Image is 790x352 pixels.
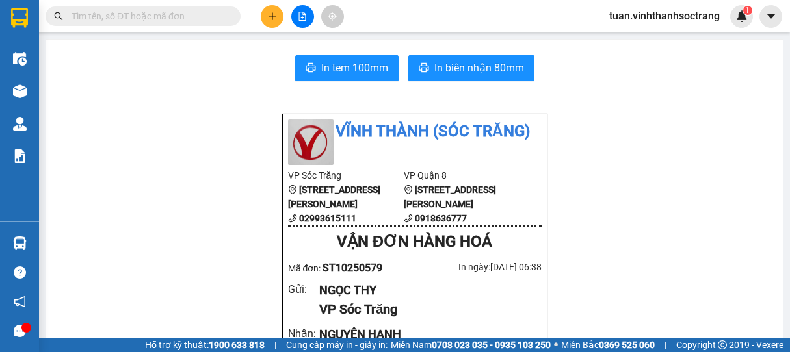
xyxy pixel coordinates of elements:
[404,214,413,223] span: phone
[554,342,558,347] span: ⚪️
[274,338,276,352] span: |
[665,338,666,352] span: |
[718,340,727,349] span: copyright
[415,260,542,274] div: In ngày: [DATE] 06:38
[288,325,320,342] div: Nhận :
[321,5,344,28] button: aim
[288,119,542,144] li: Vĩnh Thành (Sóc Trăng)
[299,213,356,223] b: 02993615111
[13,149,27,163] img: solution-icon
[145,338,265,352] span: Hỗ trợ kỹ thuật:
[288,260,415,276] div: Mã đơn:
[599,8,730,24] span: tuan.vinhthanhsoctrang
[288,168,404,182] li: VP Sóc Trăng
[268,12,277,21] span: plus
[319,299,531,320] div: VP Sóc Trăng
[408,55,534,81] button: printerIn biên nhận 80mm
[404,185,413,194] span: environment
[432,340,551,350] strong: 0708 023 035 - 0935 103 250
[319,325,531,344] div: NGUYÊN HẠNH
[415,213,467,223] b: 0918636777
[13,84,27,98] img: warehouse-icon
[13,236,27,250] img: warehouse-icon
[209,340,265,350] strong: 1900 633 818
[288,184,380,209] b: [STREET_ADDRESS][PERSON_NAME]
[54,12,63,21] span: search
[288,230,542,255] div: VẬN ĐƠN HÀNG HOÁ
[13,117,27,131] img: warehouse-icon
[295,55,399,81] button: printerIn tem 100mm
[261,5,283,28] button: plus
[765,10,777,22] span: caret-down
[288,119,334,165] img: logo.jpg
[404,168,520,182] li: VP Quận 8
[328,12,337,21] span: aim
[743,6,752,15] sup: 1
[561,338,655,352] span: Miền Bắc
[419,62,429,75] span: printer
[14,325,26,337] span: message
[736,10,748,22] img: icon-new-feature
[288,214,297,223] span: phone
[759,5,782,28] button: caret-down
[745,6,750,15] span: 1
[391,338,551,352] span: Miền Nam
[321,60,388,76] span: In tem 100mm
[13,52,27,66] img: warehouse-icon
[14,295,26,308] span: notification
[434,60,524,76] span: In biên nhận 80mm
[306,62,316,75] span: printer
[288,185,297,194] span: environment
[288,281,320,297] div: Gửi :
[11,8,28,28] img: logo-vxr
[319,281,531,299] div: NGỌC THY
[72,9,225,23] input: Tìm tên, số ĐT hoặc mã đơn
[599,340,655,350] strong: 0369 525 060
[286,338,388,352] span: Cung cấp máy in - giấy in:
[323,262,382,274] span: ST10250579
[14,266,26,279] span: question-circle
[404,184,496,209] b: [STREET_ADDRESS][PERSON_NAME]
[291,5,314,28] button: file-add
[298,12,307,21] span: file-add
